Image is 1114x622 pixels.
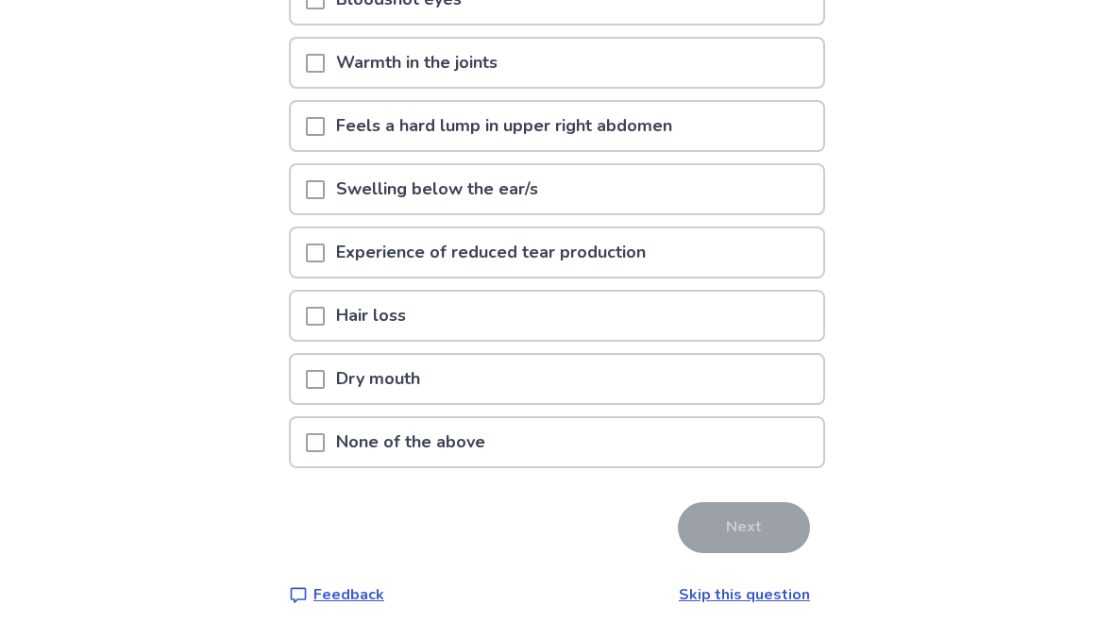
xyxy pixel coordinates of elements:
p: Hair loss [325,292,417,340]
p: Feels a hard lump in upper right abdomen [325,102,684,150]
p: Warmth in the joints [325,39,509,87]
p: Experience of reduced tear production [325,228,657,277]
a: Feedback [289,583,384,606]
a: Skip this question [679,584,810,605]
p: Feedback [313,583,384,606]
button: Next [678,502,810,553]
p: None of the above [325,418,497,466]
p: Swelling below the ear/s [325,165,549,213]
p: Dry mouth [325,355,431,403]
